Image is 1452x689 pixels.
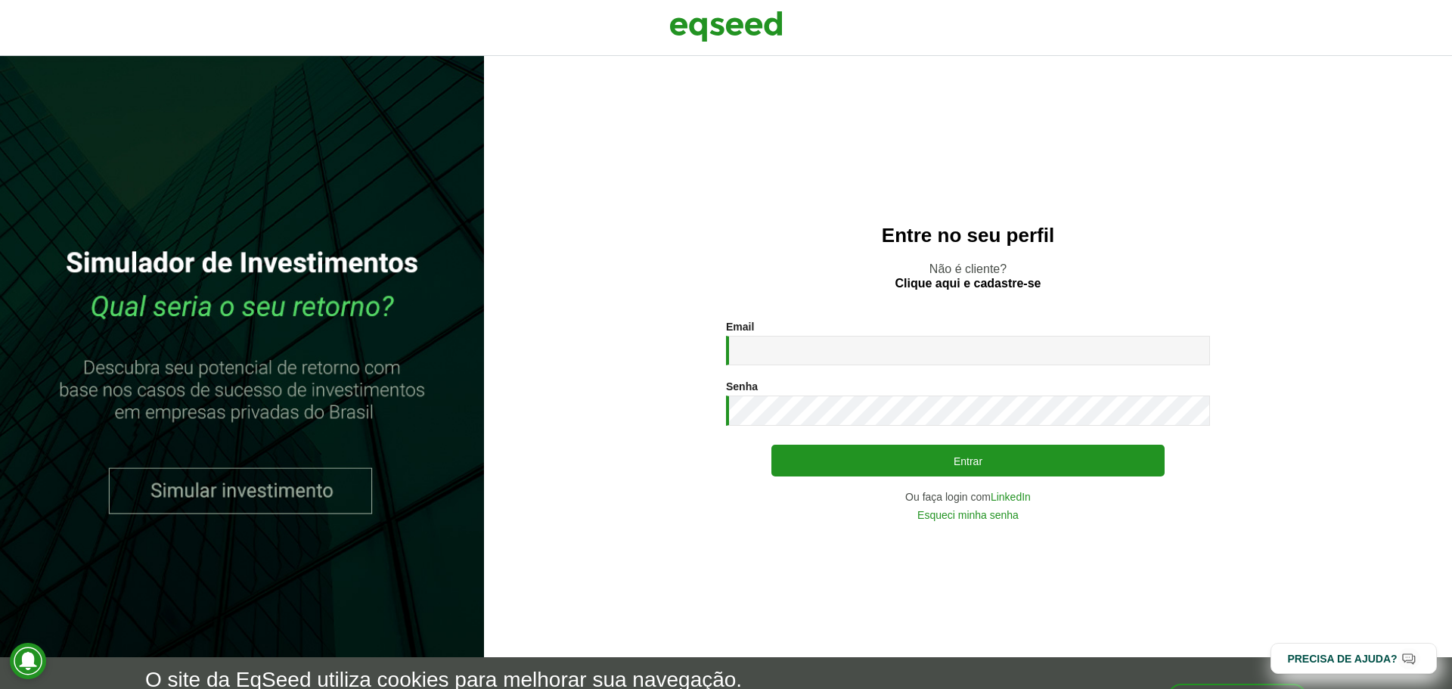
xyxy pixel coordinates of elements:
a: Clique aqui e cadastre-se [895,278,1041,290]
h2: Entre no seu perfil [514,225,1422,247]
div: Ou faça login com [726,492,1210,502]
a: LinkedIn [991,492,1031,502]
p: Não é cliente? [514,262,1422,290]
label: Senha [726,381,758,392]
button: Entrar [771,445,1165,476]
img: EqSeed Logo [669,8,783,45]
label: Email [726,321,754,332]
a: Esqueci minha senha [917,510,1019,520]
